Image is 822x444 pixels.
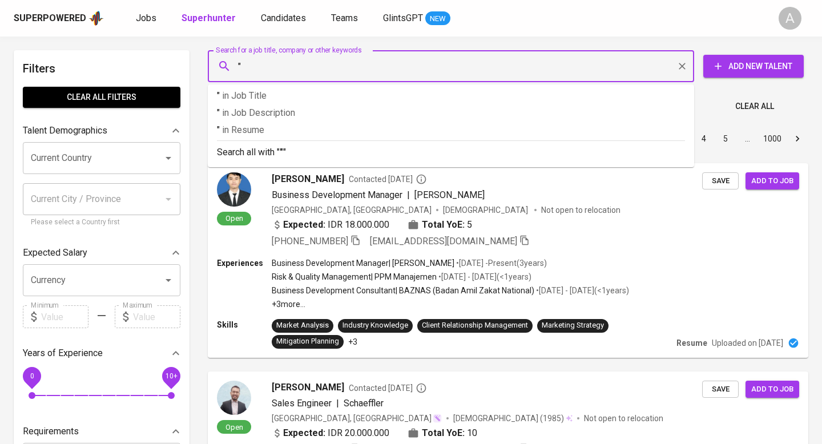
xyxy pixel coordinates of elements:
p: +3 more ... [272,298,629,310]
span: 0 [30,372,34,380]
p: Talent Demographics [23,124,107,138]
button: Open [160,150,176,166]
div: Client Relationship Management [422,320,528,331]
div: Expected Salary [23,241,180,264]
div: IDR 18.000.000 [272,218,389,232]
p: Please select a Country first [31,217,172,228]
button: Save [702,172,739,190]
span: 5 [467,218,472,232]
button: Clear All filters [23,87,180,108]
p: Risk & Quality Management | PPM Manajemen [272,271,437,282]
button: Go to page 5 [716,130,735,148]
div: Requirements [23,420,180,443]
p: Skills [217,319,272,330]
span: Schaeffler [344,398,384,409]
button: Add to job [746,381,799,398]
p: Resume [676,337,707,349]
span: 10 [467,426,477,440]
span: in Job Title [222,90,267,101]
p: +3 [348,336,357,348]
span: [EMAIL_ADDRESS][DOMAIN_NAME] [370,236,517,247]
a: GlintsGPT NEW [383,11,450,26]
span: [PERSON_NAME] [272,172,344,186]
p: Business Development Manager | [PERSON_NAME] [272,257,454,269]
span: Sales Engineer [272,398,332,409]
p: " [217,106,685,120]
span: Contacted [DATE] [349,173,427,185]
p: • [DATE] - [DATE] ( <1 years ) [534,285,629,296]
p: Years of Experience [23,346,103,360]
span: Open [221,422,248,432]
div: A [779,7,801,30]
nav: pagination navigation [606,130,808,148]
b: Superhunter [182,13,236,23]
span: [PHONE_NUMBER] [272,236,348,247]
div: Superpowered [14,12,86,25]
button: Go to page 4 [695,130,713,148]
div: [GEOGRAPHIC_DATA], [GEOGRAPHIC_DATA] [272,413,442,424]
span: Add to job [751,175,793,188]
button: Clear All [731,96,779,117]
span: Add New Talent [712,59,795,74]
div: [GEOGRAPHIC_DATA], [GEOGRAPHIC_DATA] [272,204,432,216]
div: Talent Demographics [23,119,180,142]
a: Superhunter [182,11,238,26]
h6: Filters [23,59,180,78]
p: Not open to relocation [584,413,663,424]
b: " [280,147,283,158]
svg: By Batam recruiter [416,382,427,394]
button: Save [702,381,739,398]
span: | [336,397,339,410]
span: Clear All filters [32,90,171,104]
b: Expected: [283,218,325,232]
svg: By Batam recruiter [416,173,427,185]
div: (1985) [453,413,573,424]
span: Add to job [751,383,793,396]
input: Value [133,305,180,328]
p: • [DATE] - Present ( 3 years ) [454,257,547,269]
b: Total YoE: [422,426,465,440]
img: magic_wand.svg [433,414,442,423]
p: " [217,123,685,137]
a: Superpoweredapp logo [14,10,104,27]
a: Jobs [136,11,159,26]
span: Open [221,213,248,223]
span: Save [708,175,733,188]
b: Total YoE: [422,218,465,232]
span: GlintsGPT [383,13,423,23]
p: Not open to relocation [541,204,620,216]
img: app logo [88,10,104,27]
span: Contacted [DATE] [349,382,427,394]
span: | [407,188,410,202]
input: Value [41,305,88,328]
div: Industry Knowledge [342,320,408,331]
p: • [DATE] - [DATE] ( <1 years ) [437,271,531,282]
span: [PERSON_NAME] [414,189,485,200]
button: Open [160,272,176,288]
div: Market Analysis [276,320,329,331]
button: Go to next page [788,130,807,148]
span: Jobs [136,13,156,23]
a: Teams [331,11,360,26]
button: Add to job [746,172,799,190]
span: 10+ [165,372,177,380]
div: Mitigation Planning [276,336,339,347]
span: [PERSON_NAME] [272,381,344,394]
span: NEW [425,13,450,25]
span: Clear All [735,99,774,114]
p: Search all with " " [217,146,685,159]
span: Candidates [261,13,306,23]
p: " [217,89,685,103]
div: … [738,133,756,144]
button: Go to page 1000 [760,130,785,148]
p: Expected Salary [23,246,87,260]
p: Business Development Consultant | BAZNAS (Badan Amil Zakat National) [272,285,534,296]
span: in Resume [222,124,264,135]
div: Years of Experience [23,342,180,365]
p: Uploaded on [DATE] [712,337,783,349]
img: e2061fa1f230164acfd1c79b81bd94bd.png [217,172,251,207]
span: Save [708,383,733,396]
div: IDR 20.000.000 [272,426,389,440]
button: Add New Talent [703,55,804,78]
span: [DEMOGRAPHIC_DATA] [453,413,540,424]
